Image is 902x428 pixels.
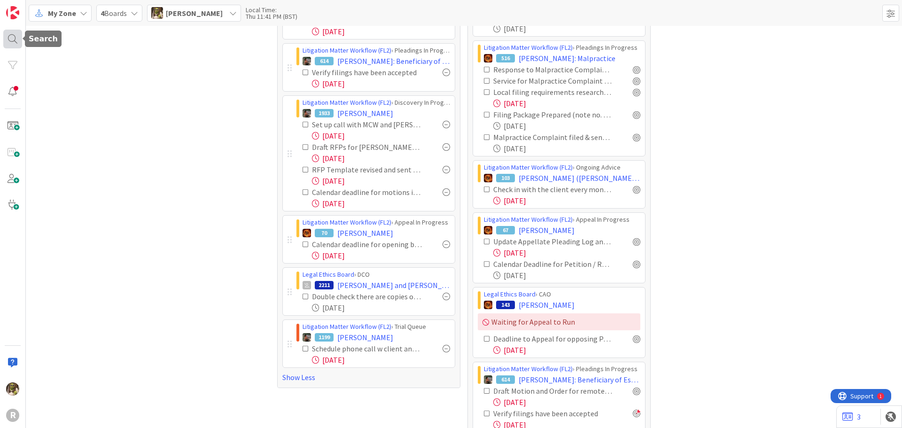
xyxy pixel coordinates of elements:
img: MW [303,333,311,342]
div: [DATE] [493,143,640,154]
span: [PERSON_NAME] ([PERSON_NAME] v [PERSON_NAME]) [519,172,640,184]
a: Litigation Matter Workflow (FL2) [303,218,391,226]
span: Support [20,1,43,13]
img: DG [151,7,163,19]
div: › Pleadings In Progress [484,364,640,374]
div: [DATE] [493,270,640,281]
div: Waiting for Appeal to Run [478,313,640,330]
div: Verify filings have been accepted [493,408,612,419]
div: [DATE] [493,23,640,34]
img: TR [484,301,492,309]
div: 1 [49,4,51,11]
div: [DATE] [493,195,640,206]
div: [DATE] [493,397,640,408]
div: › Ongoing Advice [484,163,640,172]
div: [DATE] [493,98,640,109]
b: 4 [101,8,104,18]
div: Local filing requirements researched from [GEOGRAPHIC_DATA] [paralegal] [493,86,612,98]
a: Litigation Matter Workflow (FL2) [484,365,573,373]
div: Set up call with MCW and [PERSON_NAME] (client's nephew) re deposition [312,119,422,130]
img: Visit kanbanzone.com [6,6,19,19]
a: Legal Ethics Board [484,290,536,298]
div: R [6,409,19,422]
span: [PERSON_NAME] [337,227,393,239]
div: 516 [496,54,515,62]
span: [PERSON_NAME]: Malpractice [519,53,615,64]
div: [DATE] [312,302,450,313]
div: 1199 [315,333,334,342]
div: RFP Template revised and sent to Responsible attorney for review [312,164,422,175]
div: Calendar deadline for opening brief [312,239,422,250]
span: [PERSON_NAME]: Beneficiary of Estate [337,55,450,67]
div: [DATE] [312,354,450,366]
a: Show Less [282,372,455,383]
div: › Trial Queue [303,322,450,332]
img: TR [484,54,492,62]
div: [DATE] [312,250,450,261]
div: Filing Package Prepared (note no. of copies, cover sheet, etc.) + Filing Fee Noted [paralegal] [493,109,612,120]
div: Draft RFPs for [PERSON_NAME] to finalize [312,141,422,153]
a: Litigation Matter Workflow (FL2) [303,98,391,107]
div: › CAO [484,289,640,299]
span: [PERSON_NAME] [519,299,575,311]
a: 3 [842,411,861,422]
div: 614 [496,375,515,384]
div: 103 [496,174,515,182]
a: Litigation Matter Workflow (FL2) [484,43,573,52]
div: [DATE] [493,344,640,356]
a: Litigation Matter Workflow (FL2) [484,163,573,171]
div: › Pleadings In Progress [484,43,640,53]
div: 143 [496,301,515,309]
img: MW [484,375,492,384]
div: › Pleadings In Progress [303,46,450,55]
div: Deadline to Appeal for opposing Party -[DATE] - If no appeal then close file. [493,333,612,344]
div: 67 [496,226,515,234]
img: MW [303,109,311,117]
img: DG [6,382,19,396]
a: Litigation Matter Workflow (FL2) [303,322,391,331]
div: [DATE] [312,198,450,209]
div: › Discovery In Progress [303,98,450,108]
div: 614 [315,57,334,65]
div: Double check there are copies of pleadings in "questions" folder [312,291,422,302]
div: 70 [315,229,334,237]
div: Calendar deadline for motions in limine (mid november) - During pretrial conference, need to find... [312,187,422,198]
div: [DATE] [312,78,450,89]
div: Local Time: [246,7,297,13]
img: MW [303,57,311,65]
span: [PERSON_NAME] [519,225,575,236]
img: TR [303,229,311,237]
span: My Zone [48,8,76,19]
div: Response to Malpractice Complaint calendared & card next deadline updated [paralegal] [493,64,612,75]
div: Update Appellate Pleading Log and Calendar the Deadline [493,236,612,247]
div: Schedule phone call w client and mother re case strategy [312,343,422,354]
div: Check in with the client every month around the 15th Copy this task to next month if needed [493,184,612,195]
h5: Search [29,34,58,43]
img: TR [484,174,492,182]
span: [PERSON_NAME] [337,332,393,343]
div: [DATE] [312,175,450,187]
div: › Appeal In Progress [303,218,450,227]
span: Boards [101,8,127,19]
div: [DATE] [493,120,640,132]
div: [DATE] [493,247,640,258]
div: › DCO [303,270,450,280]
div: 2211 [315,281,334,289]
span: [PERSON_NAME] and [PERSON_NAME] [337,280,450,291]
a: Litigation Matter Workflow (FL2) [303,46,391,54]
div: [DATE] [312,130,450,141]
a: Legal Ethics Board [303,270,354,279]
div: Calendar Deadline for Petition / Response [493,258,612,270]
div: Malpractice Complaint filed & sent out for Service [paralegal] by [DATE] [493,132,612,143]
img: TR [484,226,492,234]
span: [PERSON_NAME] [337,108,393,119]
div: [DATE] [312,153,450,164]
div: Service for Malpractice Complaint Verified Completed (depends on service method) [paralegal] [493,75,612,86]
div: Verify filings have been accepted [312,67,422,78]
div: 1933 [315,109,334,117]
span: [PERSON_NAME]: Beneficiary of Estate [519,374,640,385]
span: [PERSON_NAME] [166,8,223,19]
div: Thu 11:41 PM (BST) [246,13,297,20]
a: Litigation Matter Workflow (FL2) [484,215,573,224]
div: › Appeal In Progress [484,215,640,225]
